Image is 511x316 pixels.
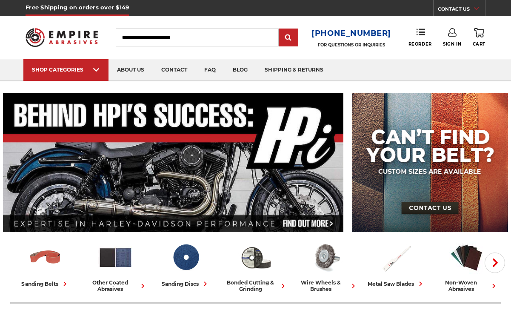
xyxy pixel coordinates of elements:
[294,279,358,292] div: wire wheels & brushes
[196,59,224,81] a: faq
[26,23,98,52] img: Empire Abrasives
[473,28,485,47] a: Cart
[473,41,485,47] span: Cart
[14,240,77,288] a: sanding belts
[294,240,358,292] a: wire wheels & brushes
[485,253,505,273] button: Next
[154,240,217,288] a: sanding discs
[168,240,203,275] img: Sanding Discs
[408,28,432,46] a: Reorder
[311,27,391,40] a: [PHONE_NUMBER]
[438,4,485,16] a: CONTACT US
[443,41,461,47] span: Sign In
[224,240,288,292] a: bonded cutting & grinding
[352,93,508,232] img: promo banner for custom belts.
[22,279,69,288] div: sanding belts
[311,42,391,48] p: FOR QUESTIONS OR INQUIRIES
[224,59,256,81] a: blog
[408,41,432,47] span: Reorder
[280,29,297,46] input: Submit
[365,240,428,288] a: metal saw blades
[308,240,344,275] img: Wire Wheels & Brushes
[449,240,484,275] img: Non-woven Abrasives
[368,279,425,288] div: metal saw blades
[435,279,498,292] div: non-woven abrasives
[256,59,332,81] a: shipping & returns
[224,279,288,292] div: bonded cutting & grinding
[108,59,153,81] a: about us
[3,93,344,232] img: Banner for an interview featuring Horsepower Inc who makes Harley performance upgrades featured o...
[84,279,147,292] div: other coated abrasives
[153,59,196,81] a: contact
[435,240,498,292] a: non-woven abrasives
[238,240,274,275] img: Bonded Cutting & Grinding
[379,240,414,275] img: Metal Saw Blades
[98,240,133,275] img: Other Coated Abrasives
[32,66,100,73] div: SHOP CATEGORIES
[28,240,63,275] img: Sanding Belts
[162,279,210,288] div: sanding discs
[84,240,147,292] a: other coated abrasives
